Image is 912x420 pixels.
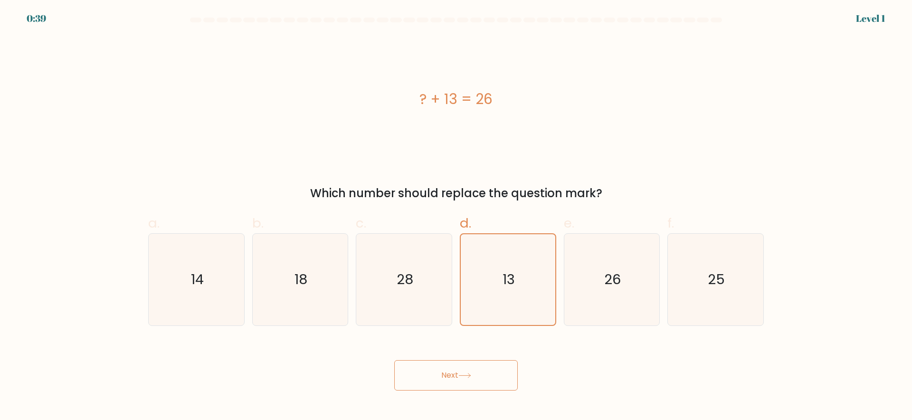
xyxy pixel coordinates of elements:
[856,11,885,26] div: Level 1
[604,270,621,289] text: 26
[394,360,518,391] button: Next
[252,214,264,232] span: b.
[460,214,471,232] span: d.
[708,270,725,289] text: 25
[356,214,366,232] span: c.
[148,214,160,232] span: a.
[564,214,574,232] span: e.
[154,185,758,202] div: Which number should replace the question mark?
[191,270,204,289] text: 14
[27,11,46,26] div: 0:39
[503,270,515,289] text: 13
[294,270,307,289] text: 18
[397,270,413,289] text: 28
[667,214,674,232] span: f.
[148,88,764,110] div: ? + 13 = 26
